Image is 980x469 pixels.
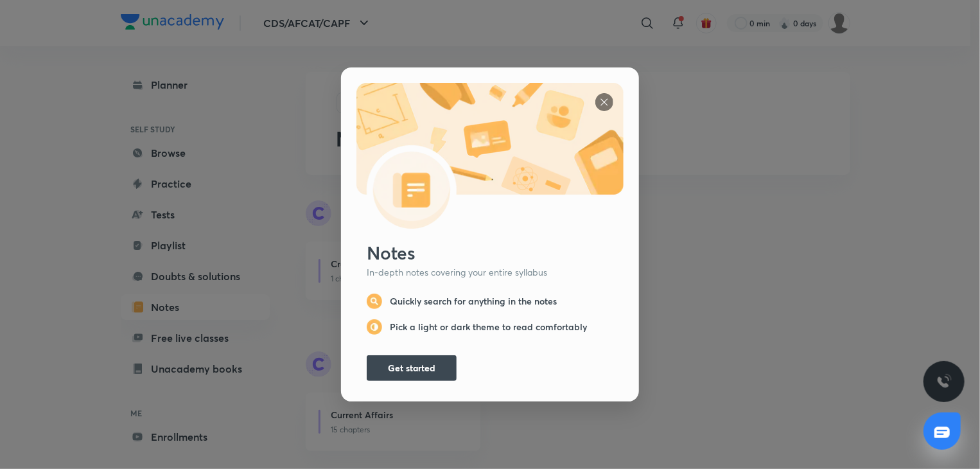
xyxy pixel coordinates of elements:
[367,355,457,381] button: Get started
[356,83,624,229] img: notes
[367,241,624,264] div: Notes
[595,93,613,111] img: notes
[367,267,613,278] p: In-depth notes covering your entire syllabus
[367,294,382,309] img: notes
[390,296,557,307] h6: Quickly search for anything in the notes
[390,321,587,333] h6: Pick a light or dark theme to read comfortably
[367,319,382,335] img: notes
